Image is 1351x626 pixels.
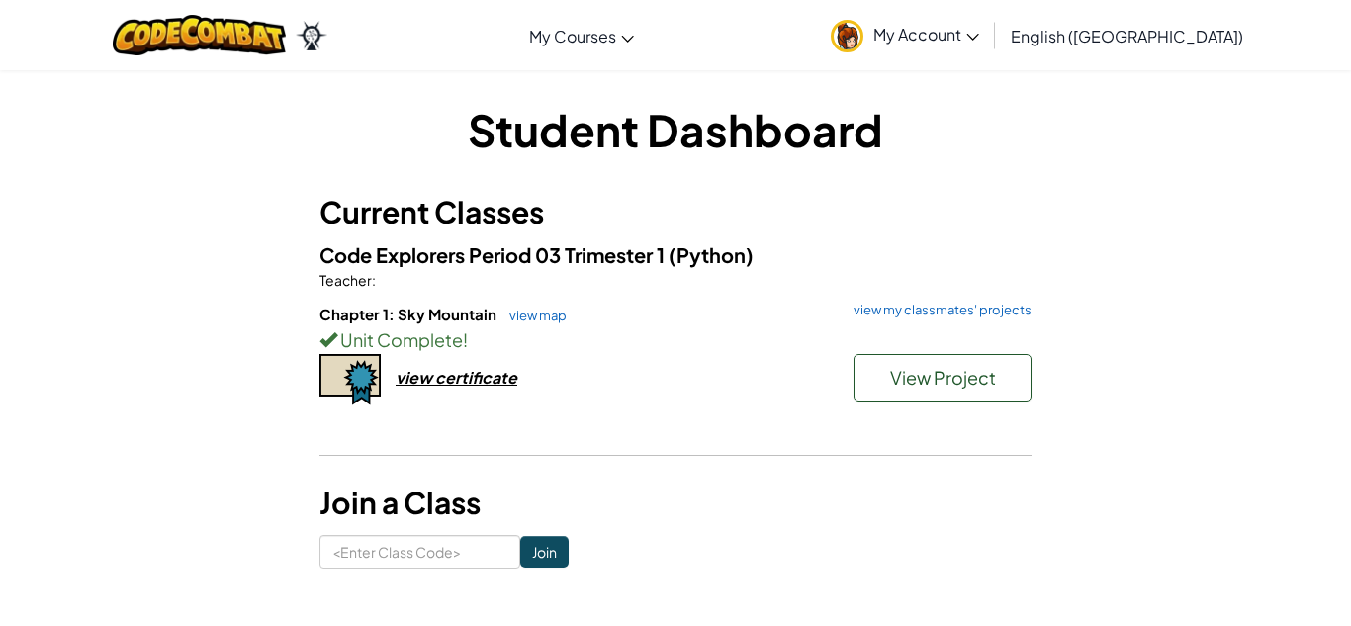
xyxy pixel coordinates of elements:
a: view certificate [319,367,517,388]
span: Teacher [319,271,372,289]
span: My Courses [529,26,616,46]
span: My Account [873,24,979,45]
h3: Current Classes [319,190,1032,234]
img: CodeCombat logo [113,15,286,55]
input: <Enter Class Code> [319,535,520,569]
a: My Account [821,4,989,66]
a: English ([GEOGRAPHIC_DATA]) [1001,9,1253,62]
button: View Project [854,354,1032,402]
h3: Join a Class [319,481,1032,525]
img: Ozaria [296,21,327,50]
span: : [372,271,376,289]
div: view certificate [396,367,517,388]
span: English ([GEOGRAPHIC_DATA]) [1011,26,1243,46]
span: View Project [890,366,996,389]
a: view map [499,308,567,323]
span: Code Explorers Period 03 Trimester 1 [319,242,669,267]
a: My Courses [519,9,644,62]
span: (Python) [669,242,754,267]
img: certificate-icon.png [319,354,381,405]
span: Unit Complete [337,328,463,351]
img: avatar [831,20,863,52]
span: ! [463,328,468,351]
h1: Student Dashboard [319,99,1032,160]
input: Join [520,536,569,568]
span: Chapter 1: Sky Mountain [319,305,499,323]
a: view my classmates' projects [844,304,1032,316]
